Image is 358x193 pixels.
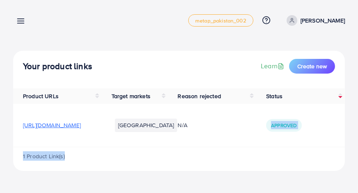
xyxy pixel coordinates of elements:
span: [URL][DOMAIN_NAME] [23,121,81,129]
li: [GEOGRAPHIC_DATA] [115,119,178,132]
a: metap_pakistan_002 [188,14,253,27]
iframe: Chat [323,156,352,187]
span: Reason rejected [178,92,221,100]
p: [PERSON_NAME] [301,16,345,25]
span: Create new [297,62,327,70]
a: Learn [261,61,286,71]
span: metap_pakistan_002 [195,18,246,23]
span: Status [266,92,283,100]
button: Create new [289,59,335,74]
span: 1 Product Link(s) [23,152,65,160]
span: Target markets [112,92,150,100]
a: [PERSON_NAME] [283,15,345,26]
span: N/A [178,121,187,129]
h4: Your product links [23,61,92,72]
span: Approved [271,122,296,129]
span: Product URLs [23,92,59,100]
